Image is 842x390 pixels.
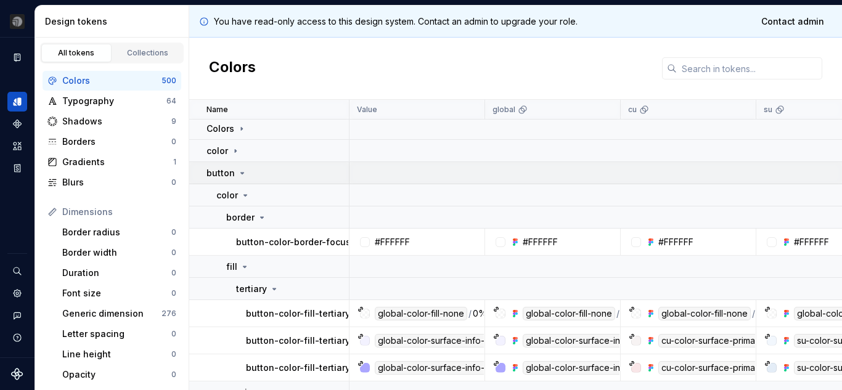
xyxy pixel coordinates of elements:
div: global-color-surface-info-alt [375,361,497,375]
div: Line height [62,348,171,360]
p: Name [206,105,228,115]
p: global [493,105,515,115]
p: border [226,211,255,224]
a: Opacity0 [57,365,181,384]
a: Colors500 [43,71,181,91]
p: cu [628,105,637,115]
p: button-color-fill-tertiary-pressed [246,362,389,374]
div: / [752,307,755,320]
a: Design tokens [7,92,27,112]
div: / [468,307,472,320]
div: 0 [171,248,176,258]
div: Generic dimension [62,307,161,320]
div: 0% [473,307,487,320]
div: 9 [171,116,176,126]
div: Colors [62,75,161,87]
p: fill [226,261,237,273]
div: 276 [161,309,176,319]
input: Search in tokens... [677,57,822,79]
div: 0 [171,370,176,380]
a: Borders0 [43,132,181,152]
div: Typography [62,95,166,107]
img: 3ce36157-9fde-47d2-9eb8-fa8ebb961d3d.png [10,14,25,29]
div: Borders [62,136,171,148]
div: Dimensions [62,206,176,218]
div: global-color-fill-none [523,307,615,320]
div: 0 [171,177,176,187]
a: Blurs0 [43,173,181,192]
div: 0 [171,288,176,298]
div: Design tokens [45,15,184,28]
span: Contact admin [761,15,824,28]
a: Border width0 [57,243,181,262]
p: tertiary [236,283,267,295]
div: Collections [117,48,179,58]
div: 0 [171,137,176,147]
button: Search ⌘K [7,261,27,281]
a: Assets [7,136,27,156]
div: #FFFFFF [658,236,693,248]
div: Components [7,114,27,134]
div: 0 [171,349,176,359]
div: 0 [171,329,176,339]
a: Storybook stories [7,158,27,178]
div: cu-color-surface-primary-default [658,334,798,347]
div: #FFFFFF [523,236,558,248]
div: Letter spacing [62,328,171,340]
a: Font size0 [57,283,181,303]
div: Border width [62,246,171,259]
div: 64 [166,96,176,106]
div: #FFFFFF [794,236,829,248]
div: Blurs [62,176,171,189]
a: Letter spacing0 [57,324,181,344]
div: Border radius [62,226,171,238]
p: Value [357,105,377,115]
a: Gradients1 [43,152,181,172]
div: Opacity [62,368,171,381]
p: color [216,189,238,201]
a: Duration0 [57,263,181,283]
div: Duration [62,267,171,279]
a: Border radius0 [57,222,181,242]
a: Contact admin [753,10,832,33]
div: global-color-surface-info-default [375,334,516,347]
div: global-color-fill-none [375,307,467,320]
h2: Colors [209,57,256,79]
div: Font size [62,287,171,299]
a: Generic dimension276 [57,304,181,323]
p: You have read-only access to this design system. Contact an admin to upgrade your role. [214,15,578,28]
div: global-color-fill-none [658,307,751,320]
div: global-color-surface-info-default [523,334,664,347]
div: 0 [171,268,176,278]
div: cu-color-surface-primary-alt [658,361,779,375]
a: Shadows9 [43,112,181,131]
div: Documentation [7,47,27,67]
p: button [206,167,235,179]
p: button-color-fill-tertiary-hovered [246,335,390,347]
p: su [764,105,772,115]
a: Typography64 [43,91,181,111]
p: color [206,145,228,157]
div: #FFFFFF [375,236,410,248]
div: / [616,307,619,320]
div: All tokens [46,48,107,58]
button: Contact support [7,306,27,325]
a: Settings [7,283,27,303]
div: Shadows [62,115,171,128]
p: button-color-border-focused [236,236,362,248]
div: Gradients [62,156,173,168]
p: button-color-fill-tertiary-enabled [246,307,390,320]
a: Line height0 [57,344,181,364]
div: 1 [173,157,176,167]
div: 0 [171,227,176,237]
div: 500 [161,76,176,86]
p: Colors [206,123,234,135]
svg: Supernova Logo [11,368,23,380]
